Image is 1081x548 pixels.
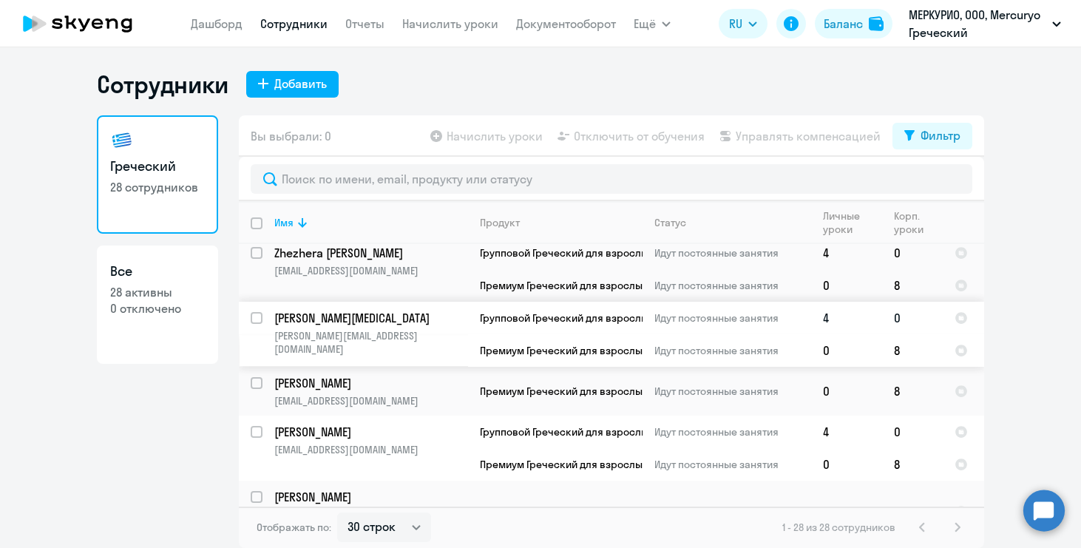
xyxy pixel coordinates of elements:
[274,245,467,261] p: Zhezhera [PERSON_NAME]
[274,489,467,535] a: [PERSON_NAME][PERSON_NAME][EMAIL_ADDRESS][DOMAIN_NAME]
[654,505,810,518] p: Идут постоянные занятия
[274,75,327,92] div: Добавить
[480,344,648,357] span: Премиум Греческий для взрослых
[345,16,384,31] a: Отчеты
[246,71,339,98] button: Добавить
[480,505,648,518] span: Премиум Греческий для взрослых
[274,489,467,505] p: [PERSON_NAME]
[251,164,972,194] input: Поиск по имени, email, продукту или статусу
[654,279,810,292] p: Идут постоянные занятия
[274,216,467,229] div: Имя
[882,416,943,448] td: 0
[274,375,467,391] p: [PERSON_NAME]
[634,15,656,33] span: Ещё
[251,127,331,145] span: Вы выбрали: 0
[882,302,943,334] td: 0
[274,375,467,407] a: [PERSON_NAME][EMAIL_ADDRESS][DOMAIN_NAME]
[480,279,648,292] span: Премиум Греческий для взрослых
[811,367,882,416] td: 0
[654,246,810,260] p: Идут постоянные занятия
[882,448,943,481] td: 8
[480,216,520,229] div: Продукт
[894,209,942,236] div: Корп. уроки
[823,209,881,236] div: Личные уроки
[274,424,467,440] p: [PERSON_NAME]
[729,15,742,33] span: RU
[110,262,205,281] h3: Все
[634,9,671,38] button: Ещё
[811,334,882,367] td: 0
[516,16,616,31] a: Документооборот
[882,334,943,367] td: 8
[882,481,943,543] td: 4
[110,129,134,152] img: greek
[110,284,205,300] p: 28 активны
[654,311,810,325] p: Идут постоянные занятия
[257,521,331,534] span: Отображать по:
[654,458,810,471] p: Идут постоянные занятия
[782,521,895,534] span: 1 - 28 из 28 сотрудников
[274,394,467,407] p: [EMAIL_ADDRESS][DOMAIN_NAME]
[654,425,810,439] p: Идут постоянные занятия
[654,385,810,398] p: Идут постоянные занятия
[811,481,882,543] td: 0
[654,216,686,229] div: Статус
[260,16,328,31] a: Сотрудники
[480,458,648,471] span: Премиум Греческий для взрослых
[274,443,467,456] p: [EMAIL_ADDRESS][DOMAIN_NAME]
[480,385,648,398] span: Премиум Греческий для взрослых
[909,6,1046,41] p: МЕРКУРИО, ООО, Mercuryo Греческий
[480,425,654,439] span: Групповой Греческий для взрослых
[882,269,943,302] td: 8
[815,9,892,38] button: Балансbalance
[274,264,467,277] p: [EMAIL_ADDRESS][DOMAIN_NAME]
[480,246,654,260] span: Групповой Греческий для взрослых
[97,115,218,234] a: Греческий28 сотрудников
[191,16,243,31] a: Дашборд
[921,126,960,144] div: Фильтр
[892,123,972,149] button: Фильтр
[97,70,228,99] h1: Сотрудники
[110,300,205,317] p: 0 отключено
[901,6,1068,41] button: МЕРКУРИО, ООО, Mercuryo Греческий
[274,310,467,326] p: [PERSON_NAME][MEDICAL_DATA]
[869,16,884,31] img: balance
[824,15,863,33] div: Баланс
[97,246,218,364] a: Все28 активны0 отключено
[274,216,294,229] div: Имя
[811,416,882,448] td: 4
[480,311,654,325] span: Групповой Греческий для взрослых
[402,16,498,31] a: Начислить уроки
[274,424,467,456] a: [PERSON_NAME][EMAIL_ADDRESS][DOMAIN_NAME]
[811,269,882,302] td: 0
[811,302,882,334] td: 4
[274,245,467,277] a: Zhezhera [PERSON_NAME][EMAIL_ADDRESS][DOMAIN_NAME]
[654,344,810,357] p: Идут постоянные занятия
[719,9,767,38] button: RU
[811,448,882,481] td: 0
[274,310,467,356] a: [PERSON_NAME][MEDICAL_DATA][PERSON_NAME][EMAIL_ADDRESS][DOMAIN_NAME]
[110,157,205,176] h3: Греческий
[811,237,882,269] td: 4
[882,367,943,416] td: 8
[110,179,205,195] p: 28 сотрудников
[882,237,943,269] td: 0
[274,329,467,356] p: [PERSON_NAME][EMAIL_ADDRESS][DOMAIN_NAME]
